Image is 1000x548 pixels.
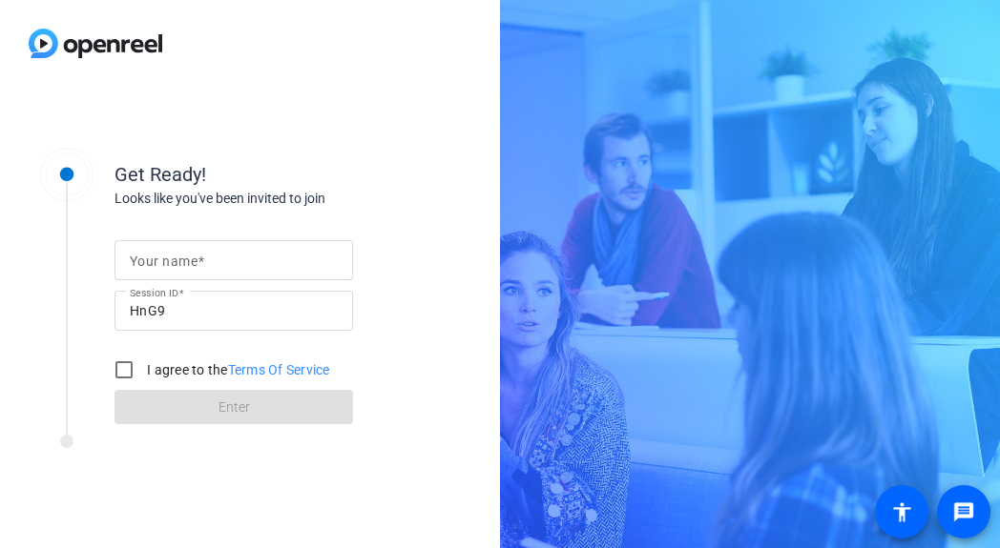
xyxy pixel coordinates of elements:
[130,254,198,269] mat-label: Your name
[143,360,330,379] label: I agree to the
[115,189,496,209] div: Looks like you've been invited to join
[228,362,330,377] a: Terms Of Service
[890,500,913,523] mat-icon: accessibility
[115,160,496,189] div: Get Ready!
[952,500,975,523] mat-icon: message
[130,287,178,298] mat-label: Session ID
